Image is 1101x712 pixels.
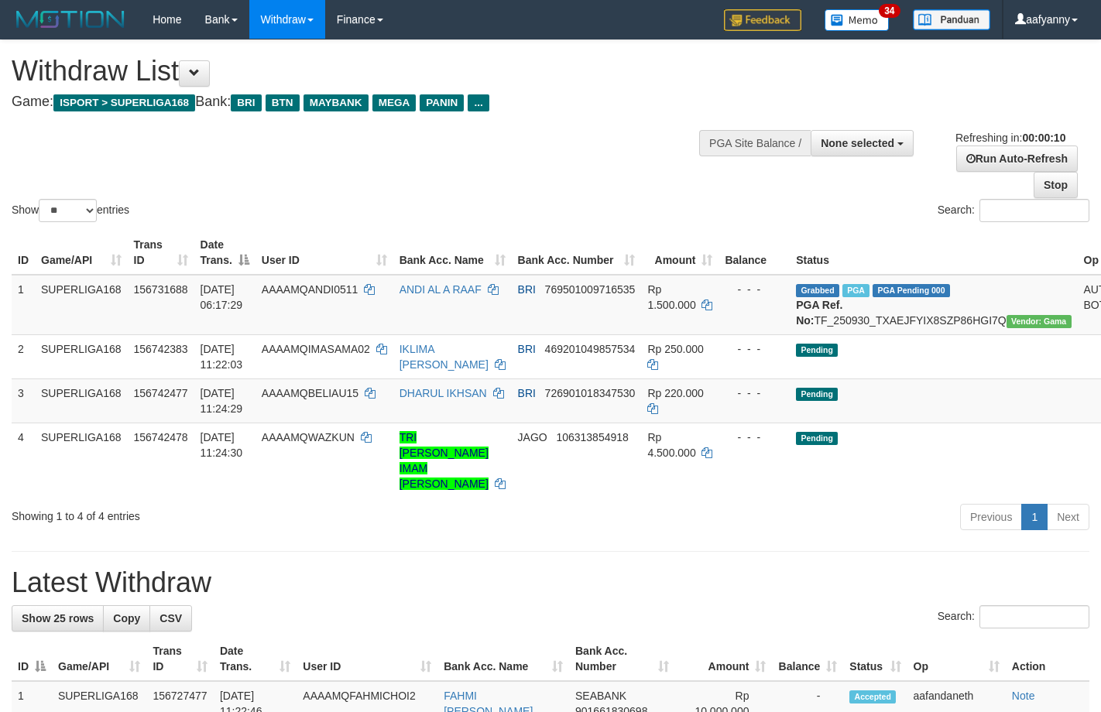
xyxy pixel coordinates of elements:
[725,282,784,297] div: - - -
[134,343,188,355] span: 156742383
[52,637,146,681] th: Game/API: activate to sort column ascending
[825,9,890,31] img: Button%20Memo.svg
[938,199,1089,222] label: Search:
[699,130,811,156] div: PGA Site Balance /
[772,637,843,681] th: Balance: activate to sort column ascending
[262,343,370,355] span: AAAAMQIMASAMA02
[214,637,297,681] th: Date Trans.: activate to sort column ascending
[39,199,97,222] select: Showentries
[437,637,569,681] th: Bank Acc. Name: activate to sort column ascending
[400,431,489,490] a: TRI [PERSON_NAME] IMAM [PERSON_NAME]
[879,4,900,18] span: 34
[545,343,636,355] span: Copy 469201049857534 to clipboard
[194,231,256,275] th: Date Trans.: activate to sort column descending
[518,283,536,296] span: BRI
[262,431,355,443] span: AAAAMQWAZKUN
[569,637,675,681] th: Bank Acc. Number: activate to sort column ascending
[843,637,907,681] th: Status: activate to sort column ascending
[725,430,784,445] div: - - -
[12,378,35,423] td: 3
[842,284,869,297] span: Marked by aafromsomean
[103,605,150,632] a: Copy
[12,199,129,222] label: Show entries
[53,94,195,111] span: ISPORT > SUPERLIGA168
[647,431,695,459] span: Rp 4.500.000
[35,275,128,335] td: SUPERLIGA168
[725,341,784,357] div: - - -
[575,690,626,702] span: SEABANK
[256,231,393,275] th: User ID: activate to sort column ascending
[512,231,642,275] th: Bank Acc. Number: activate to sort column ascending
[907,637,1006,681] th: Op: activate to sort column ascending
[518,387,536,399] span: BRI
[719,231,790,275] th: Balance
[12,567,1089,598] h1: Latest Withdraw
[790,231,1077,275] th: Status
[12,231,35,275] th: ID
[400,283,482,296] a: ANDI AL A RAAF
[675,637,773,681] th: Amount: activate to sort column ascending
[372,94,417,111] span: MEGA
[12,8,129,31] img: MOTION_logo.png
[725,385,784,401] div: - - -
[262,387,358,399] span: AAAAMQBELIAU15
[790,275,1077,335] td: TF_250930_TXAEJFYIX8SZP86HGI7Q
[1012,690,1035,702] a: Note
[266,94,300,111] span: BTN
[420,94,464,111] span: PANIN
[146,637,213,681] th: Trans ID: activate to sort column ascending
[796,299,842,327] b: PGA Ref. No:
[35,423,128,498] td: SUPERLIGA168
[811,130,914,156] button: None selected
[518,431,547,443] span: JAGO
[12,275,35,335] td: 1
[956,145,1078,172] a: Run Auto-Refresh
[518,343,536,355] span: BRI
[12,637,52,681] th: ID: activate to sort column descending
[400,343,489,371] a: IKLIMA [PERSON_NAME]
[201,431,243,459] span: [DATE] 11:24:30
[12,605,104,632] a: Show 25 rows
[134,387,188,399] span: 156742477
[113,612,140,625] span: Copy
[134,283,188,296] span: 156731688
[647,387,703,399] span: Rp 220.000
[12,334,35,378] td: 2
[149,605,192,632] a: CSV
[468,94,489,111] span: ...
[960,504,1022,530] a: Previous
[12,502,448,524] div: Showing 1 to 4 of 4 entries
[1006,637,1089,681] th: Action
[134,431,188,443] span: 156742478
[297,637,437,681] th: User ID: activate to sort column ascending
[201,283,243,311] span: [DATE] 06:17:29
[12,56,719,87] h1: Withdraw List
[641,231,719,275] th: Amount: activate to sort column ascending
[400,387,487,399] a: DHARUL IKHSAN
[1007,315,1072,328] span: Vendor URL: https://trx31.1velocity.biz
[35,231,128,275] th: Game/API: activate to sort column ascending
[647,283,695,311] span: Rp 1.500.000
[796,432,838,445] span: Pending
[979,199,1089,222] input: Search:
[35,378,128,423] td: SUPERLIGA168
[201,343,243,371] span: [DATE] 11:22:03
[201,387,243,415] span: [DATE] 11:24:29
[849,690,896,703] span: Accepted
[796,344,838,357] span: Pending
[128,231,194,275] th: Trans ID: activate to sort column ascending
[724,9,801,31] img: Feedback.jpg
[796,388,838,401] span: Pending
[938,605,1089,628] label: Search:
[304,94,369,111] span: MAYBANK
[873,284,950,297] span: PGA Pending
[647,343,703,355] span: Rp 250.000
[545,283,636,296] span: Copy 769501009716535 to clipboard
[1021,504,1048,530] a: 1
[35,334,128,378] td: SUPERLIGA168
[159,612,182,625] span: CSV
[1022,132,1065,144] strong: 00:00:10
[12,423,35,498] td: 4
[262,283,358,296] span: AAAAMQANDI0511
[979,605,1089,628] input: Search:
